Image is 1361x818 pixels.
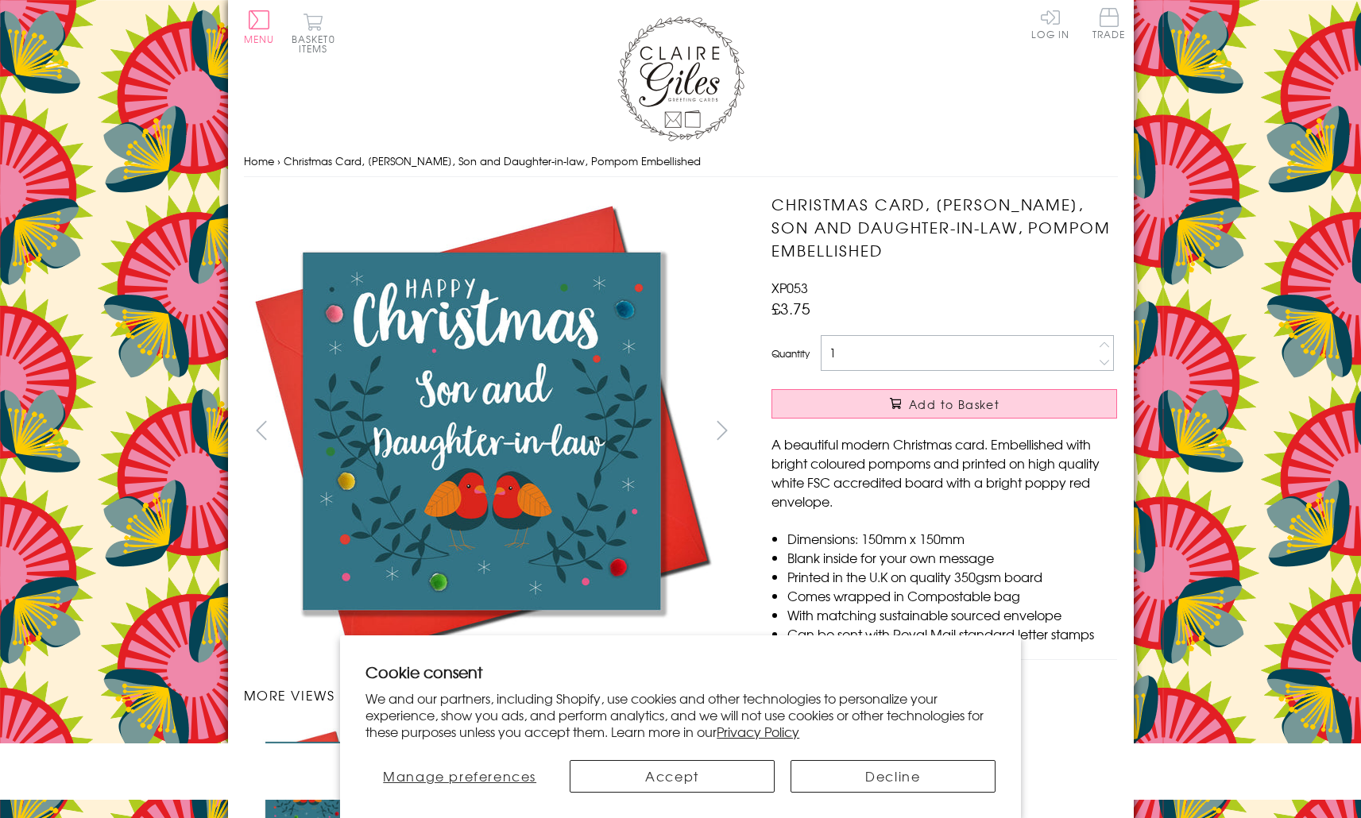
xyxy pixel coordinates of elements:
label: Quantity [771,346,810,361]
li: Dimensions: 150mm x 150mm [787,529,1117,548]
img: Claire Giles Greetings Cards [617,16,744,141]
li: With matching sustainable sourced envelope [787,605,1117,624]
span: › [277,153,280,168]
li: Can be sent with Royal Mail standard letter stamps [787,624,1117,643]
p: We and our partners, including Shopify, use cookies and other technologies to personalize your ex... [365,690,996,739]
button: Basket0 items [292,13,335,53]
button: Add to Basket [771,389,1117,419]
span: Menu [244,32,275,46]
li: Printed in the U.K on quality 350gsm board [787,567,1117,586]
a: Home [244,153,274,168]
span: XP053 [771,278,808,297]
nav: breadcrumbs [244,145,1118,178]
span: Christmas Card, [PERSON_NAME], Son and Daughter-in-law, Pompom Embellished [284,153,701,168]
span: Add to Basket [909,396,999,412]
button: Decline [791,760,996,793]
span: £3.75 [771,297,810,319]
button: Manage preferences [365,760,554,793]
a: Log In [1031,8,1069,39]
h1: Christmas Card, [PERSON_NAME], Son and Daughter-in-law, Pompom Embellished [771,193,1117,261]
img: Christmas Card, Robins, Son and Daughter-in-law, Pompom Embellished [740,193,1216,669]
button: Menu [244,10,275,44]
li: Comes wrapped in Compostable bag [787,586,1117,605]
span: Manage preferences [383,766,536,785]
button: Accept [570,760,775,793]
a: Trade [1092,8,1126,42]
li: Blank inside for your own message [787,548,1117,567]
h2: Cookie consent [365,661,996,683]
button: prev [244,412,280,448]
p: A beautiful modern Christmas card. Embellished with bright coloured pompoms and printed on high q... [771,434,1117,511]
span: 0 items [299,32,335,56]
h3: More views [244,685,740,704]
a: Privacy Policy [717,722,799,741]
img: Christmas Card, Robins, Son and Daughter-in-law, Pompom Embellished [243,193,720,669]
button: next [704,412,740,448]
span: Trade [1092,8,1126,39]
